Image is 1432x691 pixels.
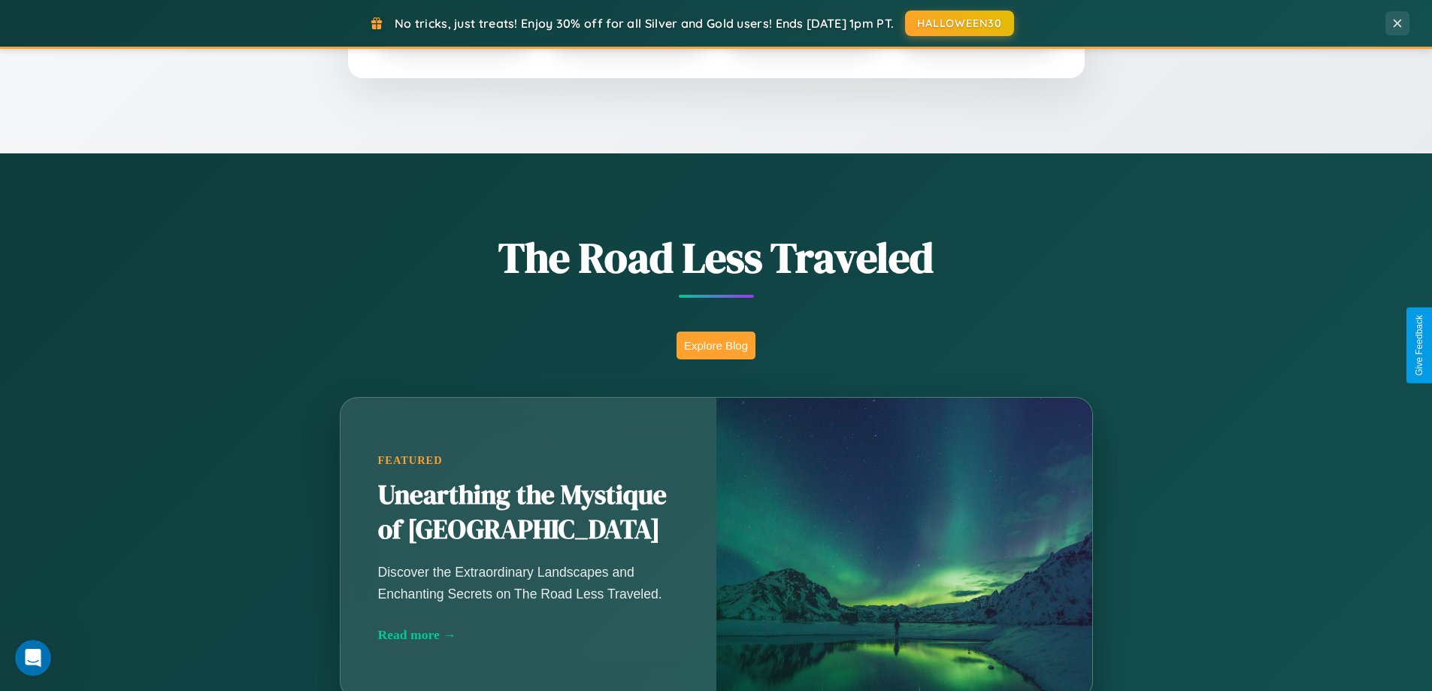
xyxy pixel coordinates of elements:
button: HALLOWEEN30 [905,11,1014,36]
h2: Unearthing the Mystique of [GEOGRAPHIC_DATA] [378,478,679,547]
button: Explore Blog [677,332,755,359]
div: Featured [378,454,679,467]
span: No tricks, just treats! Enjoy 30% off for all Silver and Gold users! Ends [DATE] 1pm PT. [395,16,894,31]
iframe: Intercom live chat [15,640,51,676]
p: Discover the Extraordinary Landscapes and Enchanting Secrets on The Road Less Traveled. [378,562,679,604]
h1: The Road Less Traveled [265,229,1167,286]
div: Give Feedback [1414,315,1424,376]
div: Read more → [378,627,679,643]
